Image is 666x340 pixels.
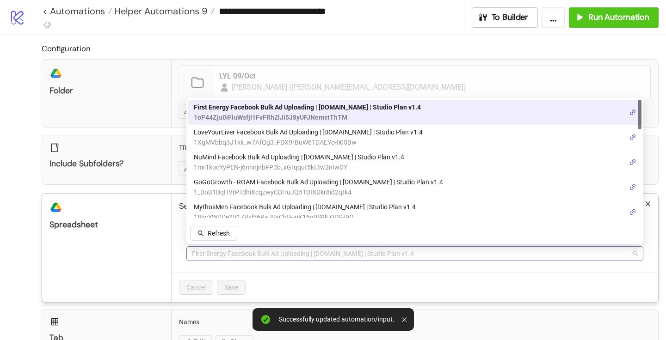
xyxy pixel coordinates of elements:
a: link [629,132,636,142]
button: To Builder [472,7,538,28]
div: MythosMen Facebook Bulk Ad Uploading | Kitchn.io | Studio Plan v1.4 [188,200,641,225]
span: link [629,209,636,215]
div: NuMind Facebook Bulk Ad Uploading | Kitchn.io | Studio Plan v1.4 [188,150,641,175]
a: link [629,157,636,167]
button: Save [217,280,246,295]
div: LoveYourLiver Facebook Bulk Ad Uploading | Kitchn.io | Studio Plan v1.4 [188,125,641,150]
span: link [629,109,636,115]
button: Refresh [190,226,237,241]
span: link [629,159,636,165]
button: Run Automation [569,7,659,28]
span: search [197,230,204,237]
div: Successfully updated automation/input. [279,316,395,323]
div: First Energy Facebook Bulk Ad Uploading | Kitchn.io | Studio Plan v1.4 [188,100,641,125]
span: link [629,184,636,190]
span: Helper Automations 9 [112,5,208,17]
a: Helper Automations 9 [112,6,215,16]
span: GoGoGrowth - ROAM Facebook Bulk Ad Uploading | [DOMAIN_NAME] | Studio Plan v1.4 [194,177,443,187]
span: LoveYourLiver Facebook Bulk Ad Uploading | [DOMAIN_NAME] | Studio Plan v1.4 [194,127,423,137]
div: Spreadsheet [49,219,164,230]
h2: Configuration [42,42,659,55]
span: First Energy Facebook Bulk Ad Uploading | [DOMAIN_NAME] | Studio Plan v1.4 [194,102,421,112]
span: MythosMen Facebook Bulk Ad Uploading | [DOMAIN_NAME] | Studio Plan v1.4 [194,202,416,212]
span: 1oP44Zju0iFluWsfjI1FvFRh2lJi5J8yUFJNemstThTM [194,112,421,122]
span: Run Automation [588,12,649,23]
button: ... [542,7,565,28]
span: close [645,200,651,207]
a: link [629,182,636,192]
a: link [629,207,636,217]
a: link [629,107,636,117]
span: To Builder [492,12,529,23]
span: 1_DoB1DqHVrPTdhiXcqzwyCBHuJQ5TDIXDkr8id2qtk4 [194,187,443,197]
span: First Energy Facebook Bulk Ad Uploading | Kitchn.io | Studio Plan v1.4 [192,247,638,261]
span: NuMind Facebook Bulk Ad Uploading | [DOMAIN_NAME] | Studio Plan v1.4 [194,152,404,162]
p: Select the spreadsheet to which you would like to export the files' names and links. [179,201,651,212]
span: link [629,134,636,140]
span: 18IwYWDDe2V1ZPsl56RaJSxChtF-pK16g0S9lLQDGt9Q [194,212,416,222]
span: 1mr1kocYyPEN-j6nhnjnbFP3b_xGrqqut5kt3w2nIwDY [194,162,404,172]
div: GoGoGrowth - ROAM Facebook Bulk Ad Uploading | Kitchn.io | Studio Plan v1.4 [188,175,641,200]
a: < Automations [43,6,112,16]
span: 1XgMVbbq3J1kk_w7AfQg3_FDX9rBuW6TDAEYo-Ii05Bw [194,137,423,147]
button: Cancel [179,280,213,295]
span: Refresh [208,230,230,237]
